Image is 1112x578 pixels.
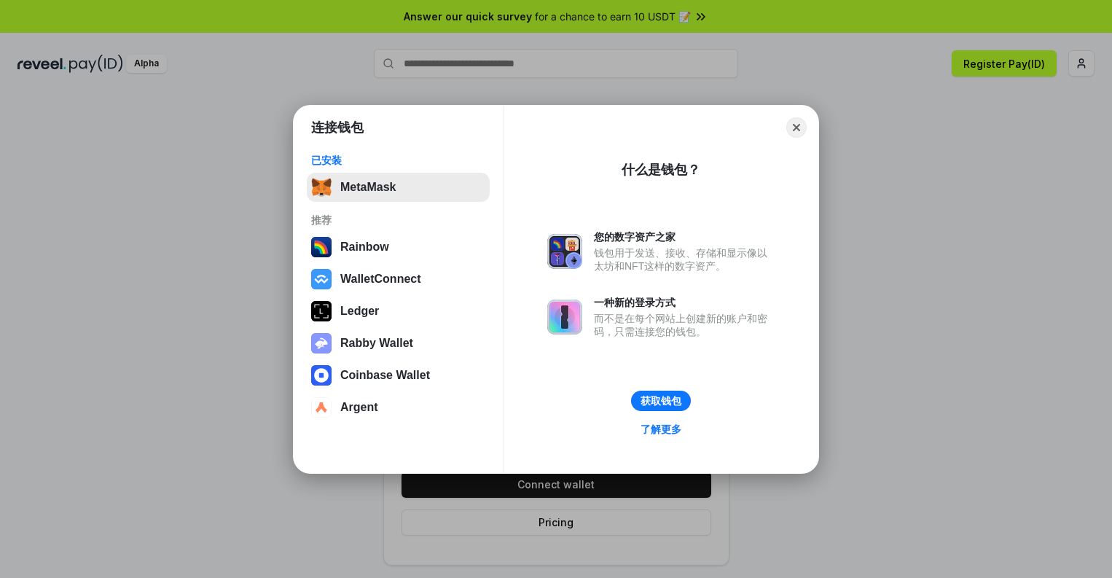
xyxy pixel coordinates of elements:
div: WalletConnect [340,273,421,286]
div: 什么是钱包？ [622,161,700,179]
div: Argent [340,401,378,414]
h1: 连接钱包 [311,119,364,136]
button: 获取钱包 [631,391,691,411]
div: 而不是在每个网站上创建新的账户和密码，只需连接您的钱包。 [594,312,775,338]
img: svg+xml,%3Csvg%20width%3D%2228%22%20height%3D%2228%22%20viewBox%3D%220%200%2028%2028%22%20fill%3D... [311,365,332,386]
div: Rainbow [340,241,389,254]
div: Rabby Wallet [340,337,413,350]
div: 一种新的登录方式 [594,296,775,309]
a: 了解更多 [632,420,690,439]
img: svg+xml,%3Csvg%20width%3D%2228%22%20height%3D%2228%22%20viewBox%3D%220%200%2028%2028%22%20fill%3D... [311,397,332,418]
div: Coinbase Wallet [340,369,430,382]
button: Close [786,117,807,138]
img: svg+xml,%3Csvg%20xmlns%3D%22http%3A%2F%2Fwww.w3.org%2F2000%2Fsvg%22%20fill%3D%22none%22%20viewBox... [311,333,332,354]
div: 已安装 [311,154,485,167]
button: MetaMask [307,173,490,202]
div: 推荐 [311,214,485,227]
button: Argent [307,393,490,422]
button: Rabby Wallet [307,329,490,358]
button: Rainbow [307,233,490,262]
div: 钱包用于发送、接收、存储和显示像以太坊和NFT这样的数字资产。 [594,246,775,273]
button: Coinbase Wallet [307,361,490,390]
img: svg+xml,%3Csvg%20xmlns%3D%22http%3A%2F%2Fwww.w3.org%2F2000%2Fsvg%22%20fill%3D%22none%22%20viewBox... [547,300,582,335]
button: Ledger [307,297,490,326]
div: 您的数字资产之家 [594,230,775,243]
img: svg+xml,%3Csvg%20xmlns%3D%22http%3A%2F%2Fwww.w3.org%2F2000%2Fsvg%22%20fill%3D%22none%22%20viewBox... [547,234,582,269]
div: 获取钱包 [641,394,681,407]
img: svg+xml,%3Csvg%20width%3D%22120%22%20height%3D%22120%22%20viewBox%3D%220%200%20120%20120%22%20fil... [311,237,332,257]
img: svg+xml,%3Csvg%20width%3D%2228%22%20height%3D%2228%22%20viewBox%3D%220%200%2028%2028%22%20fill%3D... [311,269,332,289]
div: MetaMask [340,181,396,194]
div: 了解更多 [641,423,681,436]
div: Ledger [340,305,379,318]
button: WalletConnect [307,265,490,294]
img: svg+xml,%3Csvg%20fill%3D%22none%22%20height%3D%2233%22%20viewBox%3D%220%200%2035%2033%22%20width%... [311,177,332,198]
img: svg+xml,%3Csvg%20xmlns%3D%22http%3A%2F%2Fwww.w3.org%2F2000%2Fsvg%22%20width%3D%2228%22%20height%3... [311,301,332,321]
